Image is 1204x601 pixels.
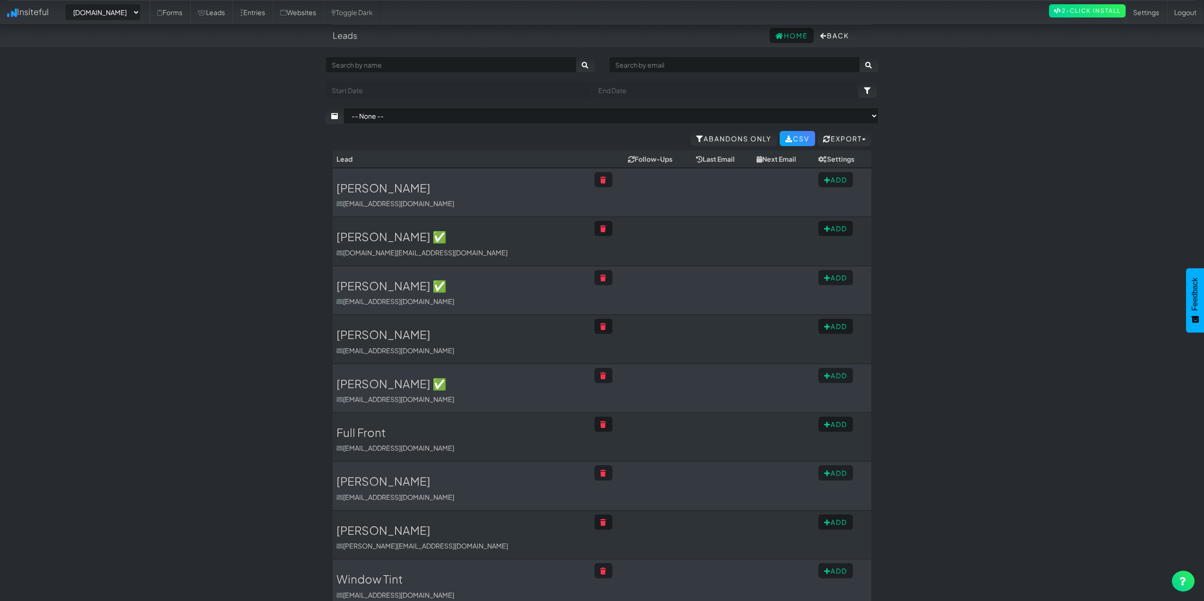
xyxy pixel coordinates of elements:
h3: [PERSON_NAME] [336,182,587,194]
h3: Window Tint [336,573,587,585]
button: Add [818,514,853,530]
input: Search by name [326,57,576,73]
p: [EMAIL_ADDRESS][DOMAIN_NAME] [336,492,587,502]
a: Toggle Dark [324,0,380,24]
a: Full Front[EMAIL_ADDRESS][DOMAIN_NAME] [336,426,587,453]
button: Add [818,563,853,578]
a: Entries [232,0,273,24]
th: Lead [333,150,591,168]
a: [PERSON_NAME] ✅[EMAIL_ADDRESS][DOMAIN_NAME] [336,279,587,306]
p: [EMAIL_ADDRESS][DOMAIN_NAME] [336,296,587,306]
a: [PERSON_NAME][PERSON_NAME][EMAIL_ADDRESS][DOMAIN_NAME] [336,524,587,550]
a: Abandons Only [690,131,777,146]
input: End Date [592,82,858,98]
a: CSV [780,131,815,146]
p: [EMAIL_ADDRESS][DOMAIN_NAME] [336,590,587,600]
th: Next Email [753,150,815,168]
a: [PERSON_NAME][EMAIL_ADDRESS][DOMAIN_NAME] [336,475,587,501]
button: Add [818,368,853,383]
h3: [PERSON_NAME] ✅ [336,279,587,292]
h3: [PERSON_NAME] [336,524,587,536]
p: [DOMAIN_NAME][EMAIL_ADDRESS][DOMAIN_NAME] [336,248,587,257]
button: Export [817,131,871,146]
button: Add [818,270,853,285]
input: Search by email [609,57,860,73]
a: [PERSON_NAME][EMAIL_ADDRESS][DOMAIN_NAME] [336,328,587,355]
a: Settings [1126,0,1167,24]
a: [PERSON_NAME] ✅[EMAIL_ADDRESS][DOMAIN_NAME] [336,377,587,404]
h4: Leads [333,31,357,40]
button: Add [818,465,853,480]
input: Start Date [326,82,591,98]
p: [EMAIL_ADDRESS][DOMAIN_NAME] [336,199,587,208]
th: Settings [815,150,871,168]
th: Last Email [692,150,753,168]
a: Window Tint[EMAIL_ADDRESS][DOMAIN_NAME] [336,573,587,599]
button: Add [818,319,853,334]
a: [PERSON_NAME][EMAIL_ADDRESS][DOMAIN_NAME] [336,182,587,208]
h3: [PERSON_NAME] [336,328,587,340]
a: Forms [150,0,190,24]
button: Back [815,28,855,43]
p: [EMAIL_ADDRESS][DOMAIN_NAME] [336,443,587,453]
a: Logout [1167,0,1204,24]
h3: [PERSON_NAME] ✅ [336,230,587,243]
a: Websites [273,0,324,24]
button: Add [818,172,853,187]
img: icon.png [7,9,17,17]
p: [PERSON_NAME][EMAIL_ADDRESS][DOMAIN_NAME] [336,541,587,550]
a: [PERSON_NAME] ✅[DOMAIN_NAME][EMAIL_ADDRESS][DOMAIN_NAME] [336,230,587,257]
h3: Full Front [336,426,587,438]
h3: [PERSON_NAME] [336,475,587,487]
button: Add [818,221,853,236]
h3: [PERSON_NAME] ✅ [336,377,587,390]
a: 2-Click Install [1049,4,1126,17]
a: Home [770,28,814,43]
th: Follow-Ups [624,150,692,168]
button: Feedback - Show survey [1186,268,1204,332]
a: Leads [190,0,232,24]
p: [EMAIL_ADDRESS][DOMAIN_NAME] [336,346,587,355]
button: Add [818,417,853,432]
span: Feedback [1191,278,1199,311]
p: [EMAIL_ADDRESS][DOMAIN_NAME] [336,394,587,404]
